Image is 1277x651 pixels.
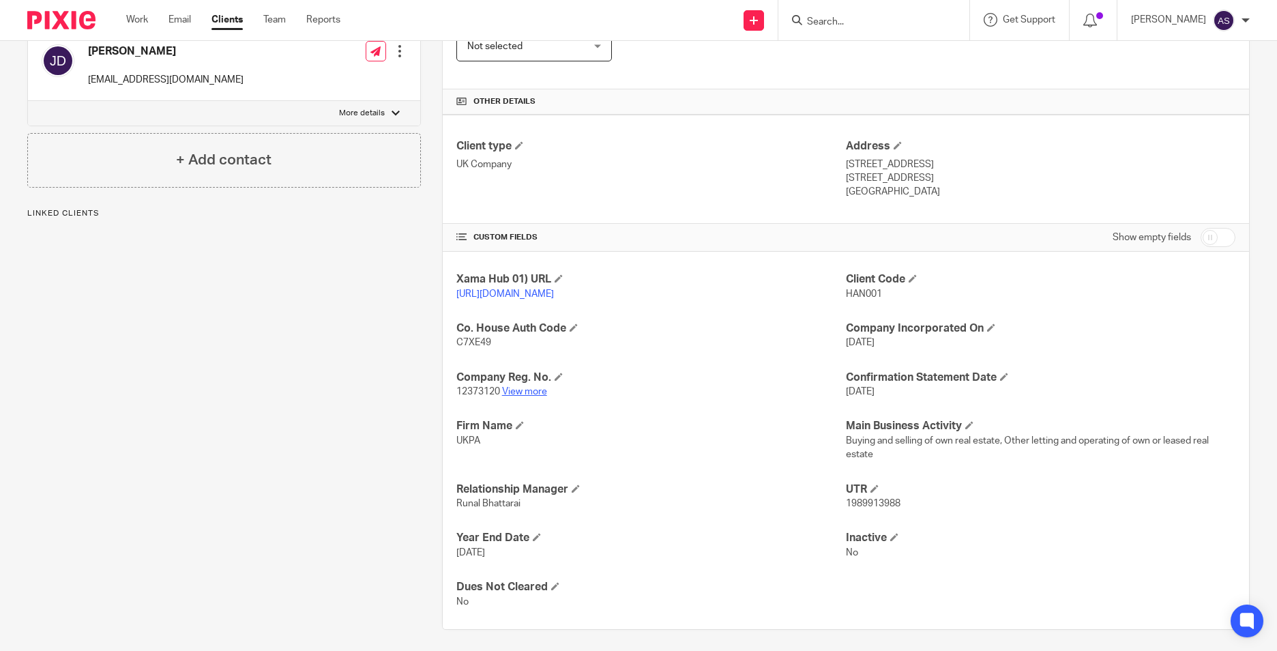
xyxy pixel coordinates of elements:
[456,531,846,545] h4: Year End Date
[456,597,469,607] span: No
[846,158,1235,171] p: [STREET_ADDRESS]
[846,371,1235,385] h4: Confirmation Statement Date
[456,482,846,497] h4: Relationship Manager
[846,482,1235,497] h4: UTR
[846,289,882,299] span: HAN001
[263,13,286,27] a: Team
[211,13,243,27] a: Clients
[126,13,148,27] a: Work
[456,158,846,171] p: UK Company
[456,436,480,446] span: UKPA
[27,11,96,29] img: Pixie
[846,321,1235,336] h4: Company Incorporated On
[1131,13,1206,27] p: [PERSON_NAME]
[846,338,875,347] span: [DATE]
[846,499,900,508] span: 1989913988
[456,580,846,594] h4: Dues Not Cleared
[806,16,928,29] input: Search
[846,436,1209,459] span: Buying and selling of own real estate, Other letting and operating of own or leased real estate
[846,531,1235,545] h4: Inactive
[456,338,491,347] span: C7XE49
[846,419,1235,433] h4: Main Business Activity
[1003,15,1055,25] span: Get Support
[846,272,1235,287] h4: Client Code
[42,44,74,77] img: svg%3E
[1213,10,1235,31] img: svg%3E
[27,208,421,219] p: Linked clients
[168,13,191,27] a: Email
[846,548,858,558] span: No
[846,171,1235,185] p: [STREET_ADDRESS]
[456,419,846,433] h4: Firm Name
[467,42,523,51] span: Not selected
[846,387,875,396] span: [DATE]
[456,387,500,396] span: 12373120
[306,13,340,27] a: Reports
[456,321,846,336] h4: Co. House Auth Code
[456,289,554,299] a: [URL][DOMAIN_NAME]
[846,185,1235,199] p: [GEOGRAPHIC_DATA]
[473,96,535,107] span: Other details
[88,44,244,59] h4: [PERSON_NAME]
[502,387,547,396] a: View more
[339,108,385,119] p: More details
[176,149,271,171] h4: + Add contact
[1113,231,1191,244] label: Show empty fields
[456,548,485,558] span: [DATE]
[456,371,846,385] h4: Company Reg. No.
[88,73,244,87] p: [EMAIL_ADDRESS][DOMAIN_NAME]
[456,499,520,508] span: Runal Bhattarai
[456,232,846,243] h4: CUSTOM FIELDS
[846,139,1235,154] h4: Address
[456,139,846,154] h4: Client type
[456,272,846,287] h4: Xama Hub 01) URL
